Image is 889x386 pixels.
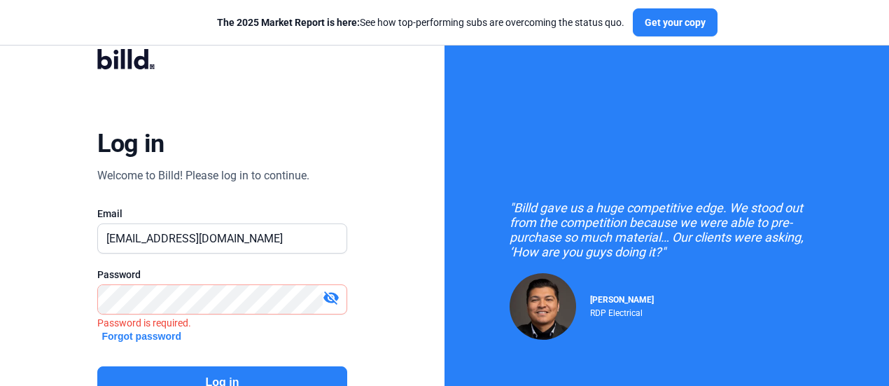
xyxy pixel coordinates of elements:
div: RDP Electrical [590,305,654,318]
button: Forgot password [97,329,185,344]
span: The 2025 Market Report is here: [217,17,360,28]
div: Password [97,268,346,282]
i: Password is required. [97,317,191,329]
div: "Billd gave us a huge competitive edge. We stood out from the competition because we were able to... [510,200,825,259]
div: See how top-performing subs are overcoming the status quo. [217,15,624,29]
div: Email [97,207,346,221]
mat-icon: visibility_off [323,289,339,306]
div: Welcome to Billd! Please log in to continue. [97,167,309,184]
img: Raul Pacheco [510,273,576,340]
div: Log in [97,128,164,159]
button: Get your copy [633,8,717,36]
span: [PERSON_NAME] [590,295,654,305]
